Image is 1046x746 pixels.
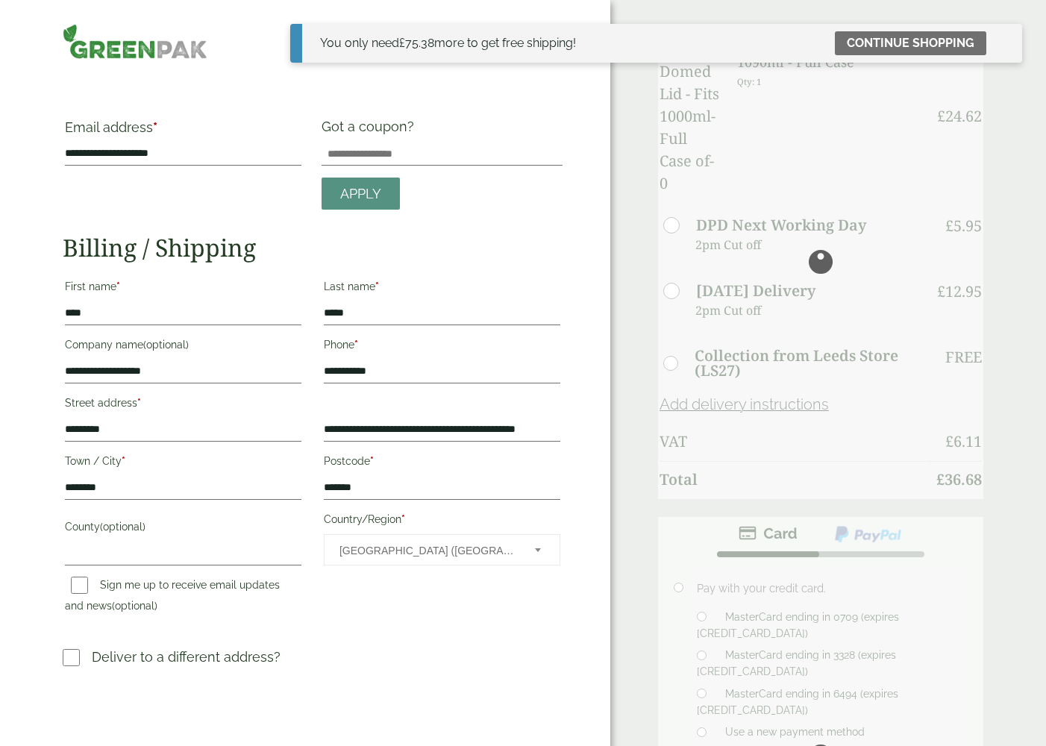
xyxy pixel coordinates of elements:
label: Street address [65,392,301,418]
abbr: required [137,397,141,409]
abbr: required [116,280,120,292]
span: £ [399,36,405,50]
span: 75.38 [399,36,434,50]
span: Country/Region [324,534,560,565]
p: Deliver to a different address? [92,647,281,667]
abbr: required [375,280,379,292]
a: Apply [322,178,400,210]
label: Town / City [65,451,301,476]
span: (optional) [100,521,145,533]
span: United Kingdom (UK) [339,535,515,566]
abbr: required [153,119,157,135]
label: Got a coupon? [322,119,420,142]
label: First name [65,276,301,301]
label: Sign me up to receive email updates and news [65,579,280,616]
label: Company name [65,334,301,360]
abbr: required [122,455,125,467]
abbr: required [354,339,358,351]
input: Sign me up to receive email updates and news(optional) [71,577,88,594]
img: GreenPak Supplies [63,24,207,59]
label: Postcode [324,451,560,476]
a: Continue shopping [835,31,986,55]
h2: Billing / Shipping [63,233,563,262]
span: (optional) [143,339,189,351]
label: County [65,516,301,542]
label: Email address [65,121,301,142]
abbr: required [401,513,405,525]
div: You only need more to get free shipping! [320,34,576,52]
abbr: required [370,455,374,467]
span: Apply [340,186,381,202]
label: Last name [324,276,560,301]
label: Country/Region [324,509,560,534]
span: (optional) [112,600,157,612]
label: Phone [324,334,560,360]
